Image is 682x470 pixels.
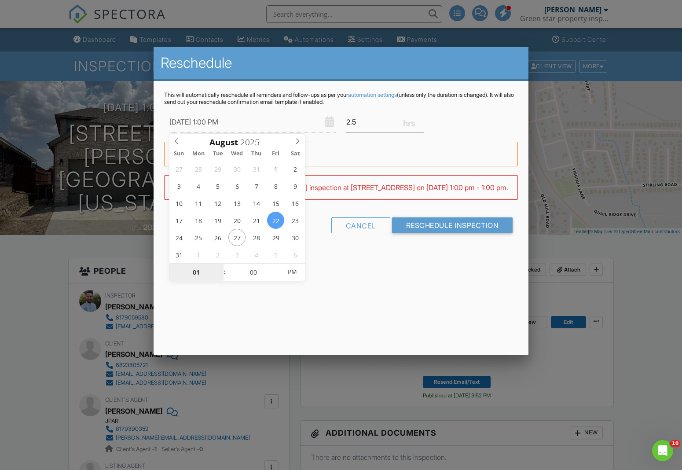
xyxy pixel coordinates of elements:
[227,151,247,157] span: Wed
[209,246,226,263] span: September 2, 2025
[190,177,207,195] span: August 4, 2025
[228,177,246,195] span: August 6, 2025
[267,229,284,246] span: August 29, 2025
[267,246,284,263] span: September 5, 2025
[652,440,673,461] iframe: Intercom live chat
[286,177,304,195] span: August 9, 2025
[248,212,265,229] span: August 21, 2025
[266,151,286,157] span: Fri
[267,212,284,229] span: August 22, 2025
[280,263,304,281] span: Click to toggle
[209,138,238,147] span: Scroll to increment
[164,175,518,200] div: WARNING: Conflicts with [PERSON_NAME] inspection at [STREET_ADDRESS] on [DATE] 1:00 pm - 1:00 pm.
[190,246,207,263] span: September 1, 2025
[228,246,246,263] span: September 3, 2025
[209,195,226,212] span: August 12, 2025
[224,263,226,281] span: :
[286,229,304,246] span: August 30, 2025
[238,136,267,148] input: Scroll to increment
[209,212,226,229] span: August 19, 2025
[348,92,397,98] a: automation settings
[331,217,390,233] div: Cancel
[286,246,304,263] span: September 6, 2025
[228,195,246,212] span: August 13, 2025
[161,54,522,72] h2: Reschedule
[170,195,187,212] span: August 10, 2025
[228,229,246,246] span: August 27, 2025
[670,440,680,447] span: 10
[228,212,246,229] span: August 20, 2025
[164,142,518,166] div: Warning: this date/time is in the past.
[190,229,207,246] span: August 25, 2025
[209,160,226,177] span: July 29, 2025
[248,229,265,246] span: August 28, 2025
[170,160,187,177] span: July 27, 2025
[209,177,226,195] span: August 5, 2025
[267,177,284,195] span: August 8, 2025
[190,160,207,177] span: July 28, 2025
[190,212,207,229] span: August 18, 2025
[247,151,266,157] span: Thu
[169,151,189,157] span: Sun
[248,246,265,263] span: September 4, 2025
[286,195,304,212] span: August 16, 2025
[228,160,246,177] span: July 30, 2025
[209,229,226,246] span: August 26, 2025
[170,246,187,263] span: August 31, 2025
[170,177,187,195] span: August 3, 2025
[248,177,265,195] span: August 7, 2025
[208,151,227,157] span: Tue
[248,195,265,212] span: August 14, 2025
[267,160,284,177] span: August 1, 2025
[286,151,305,157] span: Sat
[169,264,224,281] input: Scroll to increment
[248,160,265,177] span: July 31, 2025
[286,160,304,177] span: August 2, 2025
[170,212,187,229] span: August 17, 2025
[164,92,518,106] p: This will automatically reschedule all reminders and follow-ups as per your (unless only the dura...
[286,212,304,229] span: August 23, 2025
[170,229,187,246] span: August 24, 2025
[226,264,280,281] input: Scroll to increment
[190,195,207,212] span: August 11, 2025
[189,151,208,157] span: Mon
[392,217,513,233] input: Reschedule Inspection
[267,195,284,212] span: August 15, 2025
